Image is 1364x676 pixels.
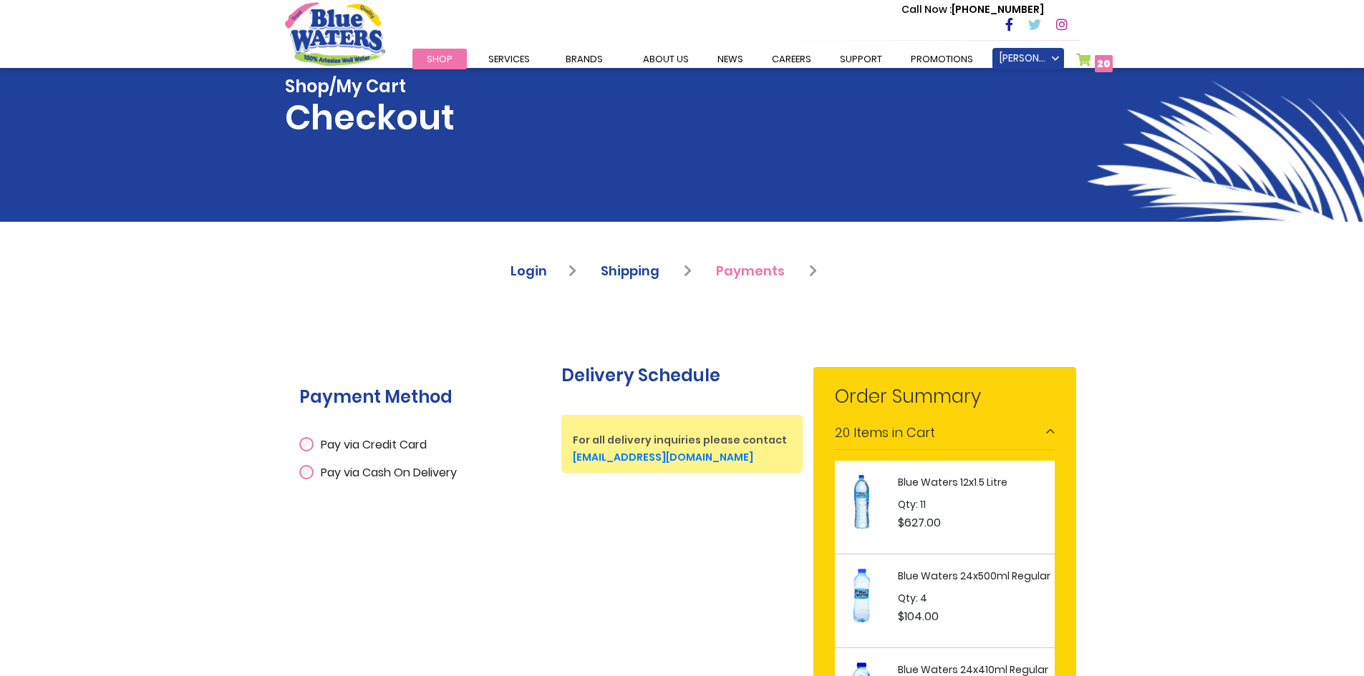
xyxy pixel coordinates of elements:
h1: Checkout [285,77,455,138]
span: $627.00 [898,514,941,531]
span: 20 [1097,57,1111,71]
a: support [826,49,896,69]
p: [PHONE_NUMBER] [901,2,1044,17]
a: [EMAIL_ADDRESS][DOMAIN_NAME] [573,450,753,464]
a: Login [511,262,576,280]
a: store logo [285,2,385,65]
span: 20 [835,423,850,441]
span: Call Now : [901,2,952,16]
a: careers [758,49,826,69]
span: Qty [898,497,916,511]
span: Qty [898,591,916,605]
span: 4 [920,591,927,605]
span: Shipping [601,262,659,280]
div: Payment Method [299,376,541,429]
span: Order Summary [835,383,1055,418]
img: Blue Waters 24x500ml Regular [835,569,889,622]
a: [PERSON_NAME] [992,48,1064,69]
a: News [703,49,758,69]
h2: For all delivery inquiries please contact [573,424,791,464]
span: $104.00 [898,608,939,624]
a: 20 [1076,53,1113,74]
a: Promotions [896,49,987,69]
strong: Blue Waters 24x500ml Regular [898,569,1051,584]
span: Services [488,52,530,66]
span: Items in Cart [853,423,935,441]
span: 11 [920,497,926,511]
a: Shipping [601,262,692,280]
a: about us [629,49,703,69]
strong: Blue Waters 12x1.5 Litre [898,475,1051,490]
span: Shop/My Cart [285,77,455,97]
a: Payments [716,262,817,280]
span: Pay via Cash On Delivery [321,464,457,481]
span: Payments [716,262,785,280]
span: Pay via Credit Card [321,436,427,453]
span: Shop [427,52,453,66]
span: Brands [566,52,603,66]
img: Blue Waters 12x1.5 Litre [835,475,889,529]
h1: Delivery Schedule [561,366,803,386]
